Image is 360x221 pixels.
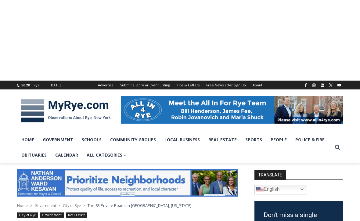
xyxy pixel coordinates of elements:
[17,202,238,208] nav: Breadcrumbs
[63,203,81,208] a: City of Rye
[336,82,343,89] a: YouTube
[87,152,127,158] span: All Categories
[204,132,241,147] a: Real Estate
[50,82,61,88] div: [DATE]
[266,132,291,147] a: People
[17,203,28,208] a: Home
[327,82,334,89] a: X
[51,147,82,163] a: Calendar
[31,82,32,85] span: F
[249,81,266,89] a: About
[34,82,40,88] div: Rye
[256,186,264,193] img: en
[17,95,115,127] img: MyRye.com
[302,82,309,89] a: Facebook
[241,132,266,147] a: Sports
[291,132,329,147] a: Police & Fire
[40,212,63,218] a: Government
[83,204,85,208] span: >
[17,147,51,163] a: Obituaries
[332,142,343,153] button: View Search Form
[95,81,117,89] a: Advertise
[21,83,30,87] span: 56.28
[319,82,326,89] a: Linkedin
[160,132,204,147] a: Local Business
[173,81,203,89] a: Tips & Letters
[203,81,249,89] a: Free Newsletter Sign Up
[17,212,38,218] a: City of Rye
[38,132,77,147] a: Government
[77,132,106,147] a: Schools
[66,212,87,218] a: Real Estate
[117,81,173,89] a: Submit a Story or Event Listing
[82,147,131,163] a: All Categories
[34,203,56,208] a: Government
[310,82,318,89] a: Instagram
[30,204,32,208] span: >
[17,132,332,163] nav: Primary Navigation
[59,204,60,208] span: >
[106,132,160,147] a: Community Groups
[121,96,343,124] img: All in for Rye
[254,185,307,194] a: English
[254,170,286,179] strong: TRANSLATE
[95,81,266,89] nav: Secondary Navigation
[17,132,38,147] a: Home
[88,203,192,208] span: The 83 Private Roads in [GEOGRAPHIC_DATA], [US_STATE]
